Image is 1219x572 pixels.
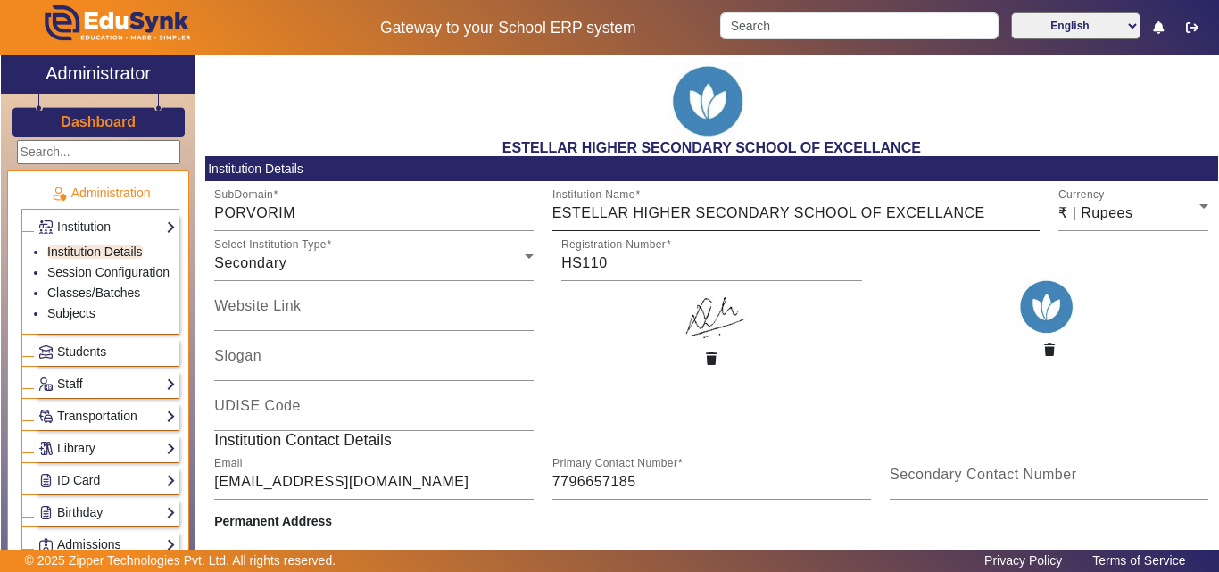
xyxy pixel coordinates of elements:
[667,60,756,139] img: afff17ed-f07d-48d0-85c8-3cb05a64c1b3
[38,342,176,362] a: Students
[214,239,327,251] mat-label: Select Institution Type
[658,281,765,344] img: 45b53509-5c8e-4b12-8604-66f1e3973545
[214,303,533,324] input: Website Link
[205,431,1218,450] h5: Institution Contact Details
[214,352,533,374] input: Slogan
[1016,276,1082,336] img: afff17ed-f07d-48d0-85c8-3cb05a64c1b3
[214,514,332,528] b: Permanent Address
[46,62,151,84] h2: Administrator
[561,253,861,274] input: Registration Number
[1,55,195,94] a: Administrator
[60,112,137,131] a: Dashboard
[214,348,261,363] mat-label: Slogan
[214,203,533,224] input: SubDomain
[47,286,140,300] a: Classes/Batches
[51,186,67,202] img: Administration.png
[61,113,136,130] h3: Dashboard
[890,467,1076,482] mat-label: Secondary Contact Number
[552,471,871,493] input: Primary Contact Number
[47,245,143,259] a: Institution Details
[1083,549,1194,572] a: Terms of Service
[39,345,53,359] img: Students.png
[720,12,998,39] input: Search
[17,140,180,164] input: Search...
[214,298,301,313] mat-label: Website Link
[214,255,286,270] span: Secondary
[552,189,635,201] mat-label: Institution Name
[21,184,179,203] p: Administration
[975,549,1071,572] a: Privacy Policy
[552,458,677,469] mat-label: Primary Contact Number
[1058,205,1132,220] span: ₹ | Rupees
[1058,189,1105,201] mat-label: Currency
[214,189,273,201] mat-label: SubDomain
[205,156,1218,181] mat-card-header: Institution Details
[205,139,1218,156] h2: ESTELLAR HIGHER SECONDARY SCHOOL OF EXCELLANCE
[552,203,1041,224] input: Institution Name
[47,306,95,320] a: Subjects
[214,458,243,469] mat-label: Email
[25,551,336,570] p: © 2025 Zipper Technologies Pvt. Ltd. All rights reserved.
[57,344,106,359] span: Students
[214,398,301,413] mat-label: UDISE Code
[47,265,170,279] a: Session Configuration
[214,402,533,424] input: UDISE Code
[561,239,666,251] mat-label: Registration Number
[315,19,702,37] h5: Gateway to your School ERP system
[214,471,533,493] input: Email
